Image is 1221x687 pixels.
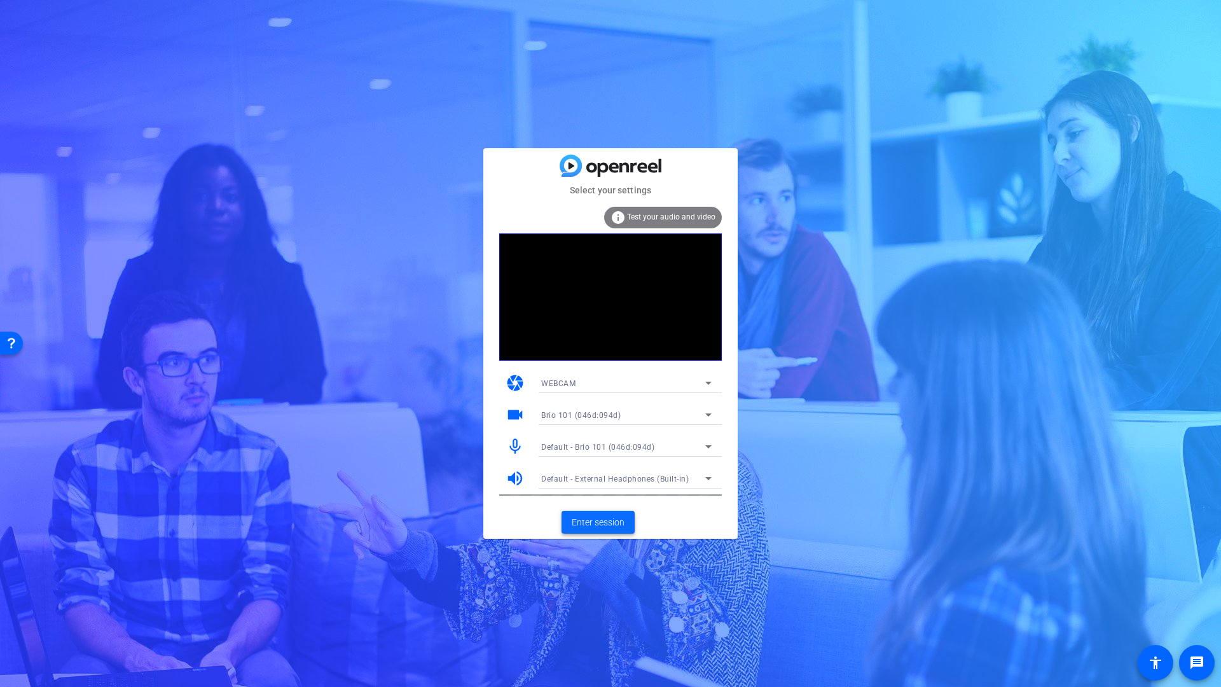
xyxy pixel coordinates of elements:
[541,475,689,483] span: Default - External Headphones (Built-in)
[506,373,525,392] mat-icon: camera
[1189,655,1204,670] mat-icon: message
[483,183,738,197] mat-card-subtitle: Select your settings
[562,511,635,534] button: Enter session
[610,210,626,225] mat-icon: info
[506,437,525,456] mat-icon: mic_none
[1148,655,1163,670] mat-icon: accessibility
[541,379,576,388] span: WEBCAM
[541,443,654,452] span: Default - Brio 101 (046d:094d)
[572,516,624,529] span: Enter session
[627,212,715,221] span: Test your audio and video
[541,411,621,420] span: Brio 101 (046d:094d)
[560,155,661,177] img: blue-gradient.svg
[506,405,525,424] mat-icon: videocam
[506,469,525,488] mat-icon: volume_up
